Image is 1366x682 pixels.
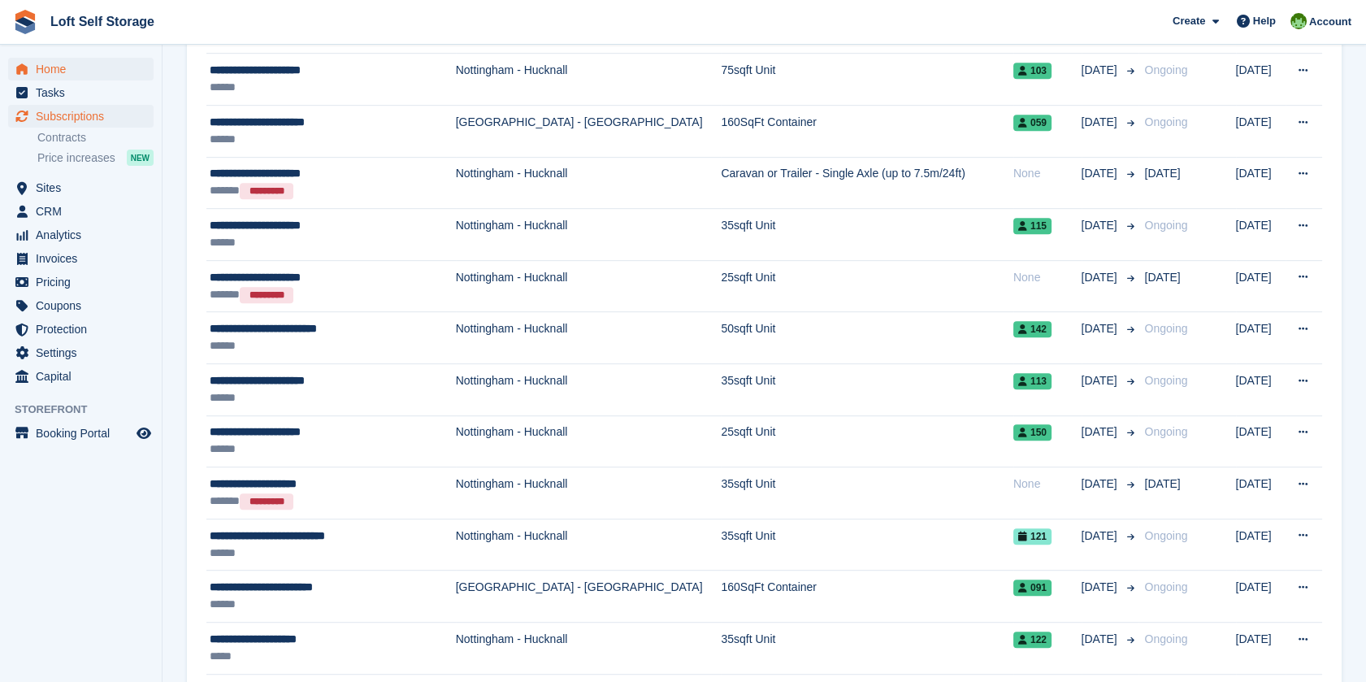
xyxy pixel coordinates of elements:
td: [DATE] [1236,312,1286,364]
td: [DATE] [1236,54,1286,106]
span: Ongoing [1145,425,1188,438]
span: Invoices [36,247,133,270]
span: [DATE] [1082,114,1121,131]
span: [DATE] [1082,217,1121,234]
span: Price increases [37,150,115,166]
span: Ongoing [1145,580,1188,593]
td: 35sqft Unit [721,622,1013,674]
span: [DATE] [1082,320,1121,337]
td: 75sqft Unit [721,54,1013,106]
td: [GEOGRAPHIC_DATA] - [GEOGRAPHIC_DATA] [456,571,722,623]
span: [DATE] [1145,167,1181,180]
span: Ongoing [1145,63,1188,76]
td: [DATE] [1236,260,1286,312]
td: [GEOGRAPHIC_DATA] - [GEOGRAPHIC_DATA] [456,106,722,158]
div: None [1013,269,1082,286]
span: [DATE] [1082,269,1121,286]
td: Nottingham - Hucknall [456,415,722,467]
span: Ongoing [1145,632,1188,645]
img: stora-icon-8386f47178a22dfd0bd8f6a31ec36ba5ce8667c1dd55bd0f319d3a0aa187defe.svg [13,10,37,34]
span: Analytics [36,224,133,246]
a: menu [8,341,154,364]
a: menu [8,81,154,104]
span: [DATE] [1082,62,1121,79]
span: Ongoing [1145,115,1188,128]
span: Capital [36,365,133,388]
span: [DATE] [1082,579,1121,596]
a: menu [8,318,154,341]
span: [DATE] [1082,165,1121,182]
span: 103 [1013,63,1052,79]
td: [DATE] [1236,157,1286,209]
div: None [1013,476,1082,493]
span: [DATE] [1082,631,1121,648]
span: 142 [1013,321,1052,337]
td: Nottingham - Hucknall [456,54,722,106]
a: menu [8,105,154,128]
span: 122 [1013,632,1052,648]
span: Storefront [15,402,162,418]
td: Nottingham - Hucknall [456,157,722,209]
span: 150 [1013,424,1052,441]
td: Nottingham - Hucknall [456,260,722,312]
td: [DATE] [1236,363,1286,415]
span: Subscriptions [36,105,133,128]
td: [DATE] [1236,415,1286,467]
span: [DATE] [1082,372,1121,389]
a: menu [8,176,154,199]
span: 115 [1013,218,1052,234]
a: Price increases NEW [37,149,154,167]
td: 160SqFt Container [721,571,1013,623]
span: [DATE] [1082,528,1121,545]
span: Booking Portal [36,422,133,445]
td: [DATE] [1236,519,1286,571]
span: Ongoing [1145,219,1188,232]
a: Preview store [134,424,154,443]
span: Settings [36,341,133,364]
td: 50sqft Unit [721,312,1013,364]
td: 25sqft Unit [721,415,1013,467]
span: [DATE] [1082,476,1121,493]
span: Ongoing [1145,529,1188,542]
td: Nottingham - Hucknall [456,622,722,674]
span: Account [1309,14,1351,30]
a: menu [8,247,154,270]
img: James Johnson [1290,13,1307,29]
span: Home [36,58,133,80]
td: 160SqFt Container [721,106,1013,158]
span: Create [1173,13,1205,29]
td: [DATE] [1236,571,1286,623]
span: Ongoing [1145,374,1188,387]
span: Pricing [36,271,133,293]
a: menu [8,58,154,80]
span: 091 [1013,580,1052,596]
td: [DATE] [1236,106,1286,158]
div: None [1013,165,1082,182]
td: Nottingham - Hucknall [456,312,722,364]
span: Protection [36,318,133,341]
span: Help [1253,13,1276,29]
span: 121 [1013,528,1052,545]
td: 35sqft Unit [721,467,1013,519]
a: menu [8,294,154,317]
span: Tasks [36,81,133,104]
span: Coupons [36,294,133,317]
td: Nottingham - Hucknall [456,467,722,519]
span: Sites [36,176,133,199]
span: [DATE] [1145,477,1181,490]
a: menu [8,422,154,445]
td: [DATE] [1236,622,1286,674]
a: menu [8,365,154,388]
td: [DATE] [1236,467,1286,519]
span: 059 [1013,115,1052,131]
a: menu [8,271,154,293]
td: 35sqft Unit [721,519,1013,571]
td: 25sqft Unit [721,260,1013,312]
td: 35sqft Unit [721,363,1013,415]
a: Loft Self Storage [44,8,161,35]
td: 35sqft Unit [721,209,1013,261]
td: Nottingham - Hucknall [456,209,722,261]
span: 113 [1013,373,1052,389]
a: menu [8,200,154,223]
span: CRM [36,200,133,223]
